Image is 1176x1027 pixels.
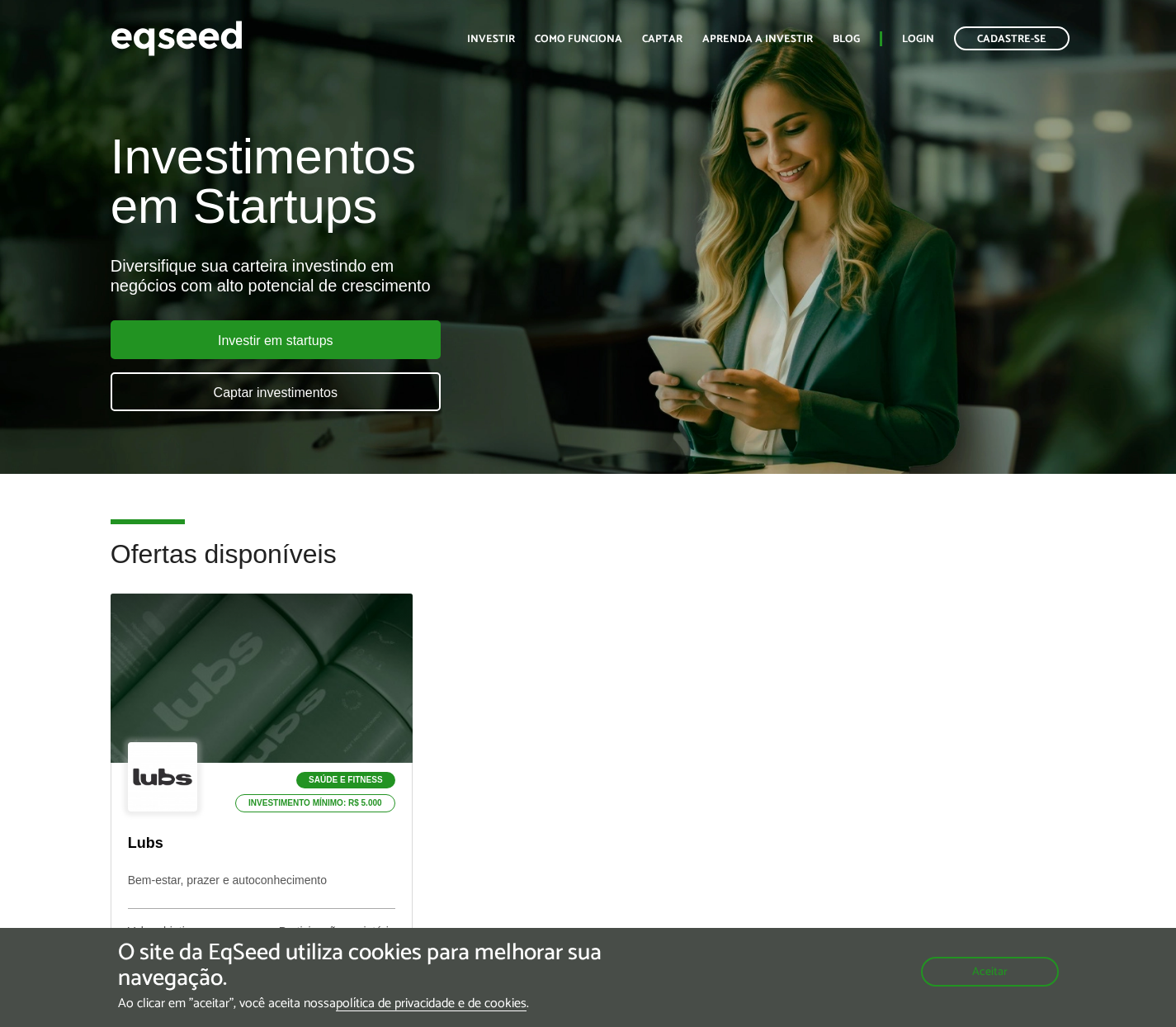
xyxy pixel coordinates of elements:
div: Diversifique sua carteira investindo em negócios com alto potencial de crescimento [111,256,674,296]
a: Login [902,34,934,45]
h1: Investimentos em Startups [111,132,674,231]
a: Captar [642,34,682,45]
a: Cadastre-se [954,26,1070,50]
img: EqSeed [111,17,243,60]
a: política de privacidade e de cookies [336,997,527,1011]
h5: O site da EqSeed utiliza cookies para melhorar sua navegação. [118,940,682,992]
a: Captar investimentos [111,372,441,411]
a: Como funciona [535,34,622,45]
p: Ao clicar em "aceitar", você aceita nossa . [118,996,682,1011]
p: Saúde e Fitness [296,772,394,788]
h2: Ofertas disponíveis [111,540,1066,594]
a: Investir em startups [111,320,441,359]
div: Valor objetivo [128,925,207,937]
p: Bem-estar, prazer e autoconhecimento [128,873,395,909]
a: Investir [467,34,515,45]
a: Blog [833,34,860,45]
a: Aprenda a investir [702,34,813,45]
p: Investimento mínimo: R$ 5.000 [235,794,395,812]
a: Saúde e Fitness Investimento mínimo: R$ 5.000 Lubs Bem-estar, prazer e autoconhecimento Valor obj... [111,594,413,1014]
p: Lubs [128,835,395,853]
div: Participação societária [279,925,395,937]
button: Aceitar [921,957,1059,987]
